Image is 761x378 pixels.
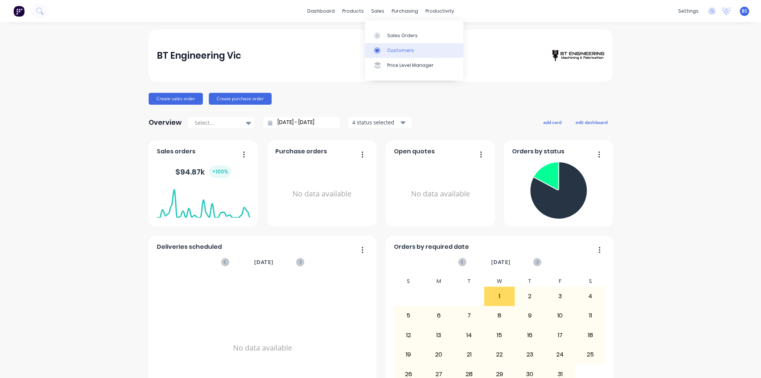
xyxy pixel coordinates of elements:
[424,306,454,325] div: 6
[454,345,484,364] div: 21
[571,117,612,127] button: edit dashboard
[454,276,485,287] div: T
[424,345,454,364] div: 20
[348,117,411,128] button: 4 status selected
[742,8,747,14] span: BS
[365,43,463,58] a: Customers
[367,6,388,17] div: sales
[538,117,566,127] button: add card
[576,326,605,345] div: 18
[485,326,514,345] div: 15
[575,276,606,287] div: S
[275,147,327,156] span: Purchase orders
[485,287,514,306] div: 1
[515,276,545,287] div: T
[552,50,604,61] img: BT Engineering Vic
[149,93,203,105] button: Create sales order
[545,276,575,287] div: F
[576,287,605,306] div: 4
[515,326,545,345] div: 16
[209,93,272,105] button: Create purchase order
[512,147,564,156] span: Orders by status
[387,62,434,69] div: Price Level Manager
[339,6,367,17] div: products
[515,306,545,325] div: 9
[576,345,605,364] div: 25
[209,166,231,178] div: + 100 %
[394,345,424,364] div: 19
[394,306,424,325] div: 5
[304,6,339,17] a: dashboard
[394,242,469,251] span: Orders by required date
[515,345,545,364] div: 23
[157,147,195,156] span: Sales orders
[576,306,605,325] div: 11
[674,6,702,17] div: settings
[352,118,399,126] div: 4 status selected
[394,147,435,156] span: Open quotes
[491,258,511,266] span: [DATE]
[454,306,484,325] div: 7
[365,58,463,73] a: Price Level Manager
[545,345,575,364] div: 24
[545,306,575,325] div: 10
[394,326,424,345] div: 12
[454,326,484,345] div: 14
[515,287,545,306] div: 2
[13,6,25,17] img: Factory
[387,47,414,54] div: Customers
[394,276,424,287] div: S
[485,345,514,364] div: 22
[275,159,369,229] div: No data available
[485,306,514,325] div: 8
[157,48,241,63] div: BT Engineering Vic
[175,166,231,178] div: $ 94.87k
[545,326,575,345] div: 17
[424,276,454,287] div: M
[394,159,487,229] div: No data available
[424,326,454,345] div: 13
[545,287,575,306] div: 3
[387,32,418,39] div: Sales Orders
[422,6,458,17] div: productivity
[484,276,515,287] div: W
[254,258,273,266] span: [DATE]
[365,28,463,43] a: Sales Orders
[388,6,422,17] div: purchasing
[149,115,182,130] div: Overview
